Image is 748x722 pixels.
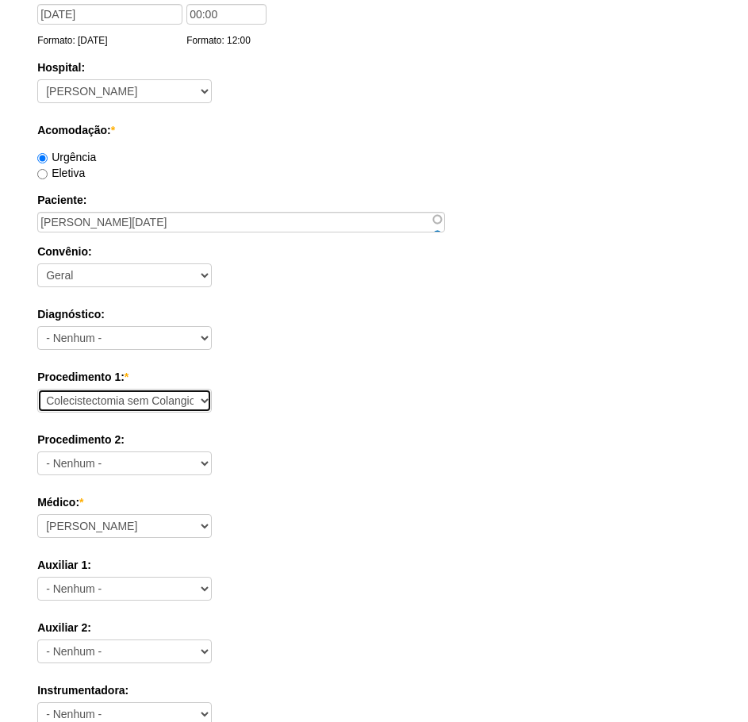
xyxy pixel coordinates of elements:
[37,682,711,698] label: Instrumentadora:
[37,169,48,179] input: Eletiva
[37,192,711,208] label: Paciente:
[37,60,711,75] label: Hospital:
[125,371,129,383] span: Este campo é obrigatório.
[186,33,270,48] div: Formato: 12:00
[37,153,48,163] input: Urgência
[37,369,711,385] label: Procedimento 1:
[37,306,711,322] label: Diagnóstico:
[79,496,83,509] span: Este campo é obrigatório.
[37,620,711,636] label: Auxiliar 2:
[37,151,96,163] label: Urgência
[37,33,186,48] div: Formato: [DATE]
[37,244,711,259] label: Convênio:
[111,124,115,136] span: Este campo é obrigatório.
[37,122,711,138] label: Acomodação:
[37,167,85,179] label: Eletiva
[37,432,711,447] label: Procedimento 2:
[37,494,711,510] label: Médico:
[37,557,711,573] label: Auxiliar 1:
